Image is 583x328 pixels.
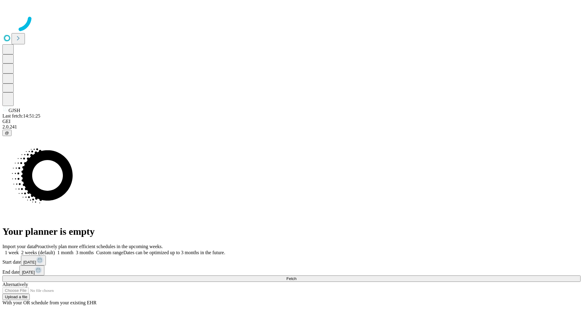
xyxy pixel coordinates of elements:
[19,265,44,275] button: [DATE]
[57,250,73,255] span: 1 month
[96,250,123,255] span: Custom range
[9,108,20,113] span: GJSH
[2,244,35,249] span: Import your data
[2,130,12,136] button: @
[21,250,55,255] span: 2 weeks (default)
[2,282,28,287] span: Alternatively
[22,270,35,275] span: [DATE]
[286,276,296,281] span: Fetch
[76,250,94,255] span: 3 months
[2,119,581,124] div: GEI
[2,265,581,275] div: End date
[2,300,97,305] span: With your OR schedule from your existing EHR
[2,294,30,300] button: Upload a file
[2,124,581,130] div: 2.0.241
[2,226,581,237] h1: Your planner is empty
[5,250,19,255] span: 1 week
[2,275,581,282] button: Fetch
[35,244,163,249] span: Proactively plan more efficient schedules in the upcoming weeks.
[2,255,581,265] div: Start date
[5,131,9,135] span: @
[2,113,40,118] span: Last fetch: 14:51:25
[23,260,36,265] span: [DATE]
[21,255,46,265] button: [DATE]
[123,250,225,255] span: Dates can be optimized up to 3 months in the future.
